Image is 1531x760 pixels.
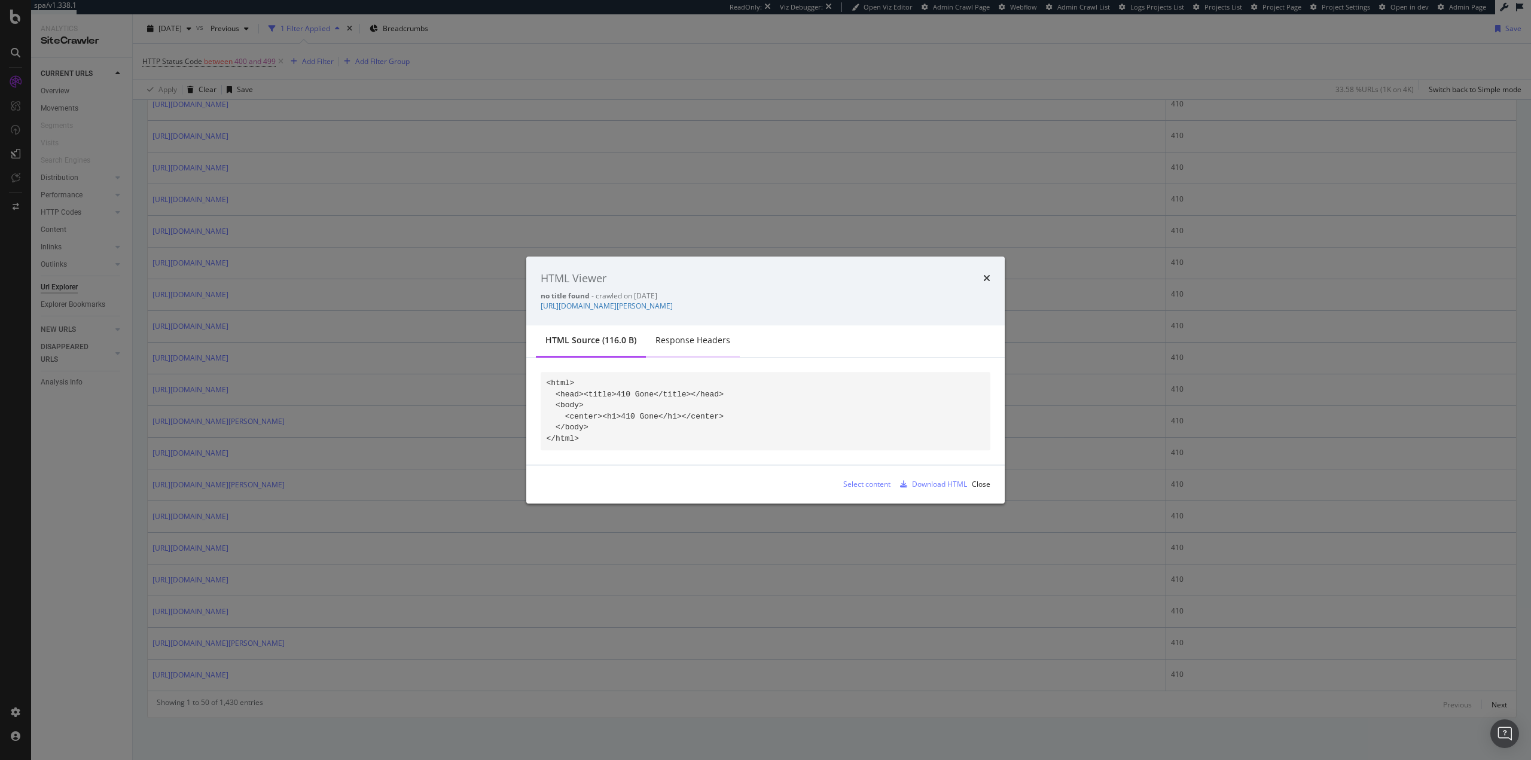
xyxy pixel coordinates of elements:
[541,291,990,301] div: - crawled on [DATE]
[541,291,590,301] strong: no title found
[1490,719,1519,748] div: Open Intercom Messenger
[545,335,636,347] div: HTML source (116.0 B)
[972,480,990,490] div: Close
[912,480,967,490] div: Download HTML
[843,480,890,490] div: Select content
[983,271,990,286] div: times
[541,301,673,312] a: [URL][DOMAIN_NAME][PERSON_NAME]
[895,475,967,494] button: Download HTML
[972,475,990,494] button: Close
[526,257,1005,503] div: modal
[655,335,730,347] div: Response Headers
[547,379,724,443] code: <html> <head><title>410 Gone</title></head> <body> <center><h1>410 Gone</h1></center> </body> </h...
[834,475,890,494] button: Select content
[541,271,606,286] div: HTML Viewer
